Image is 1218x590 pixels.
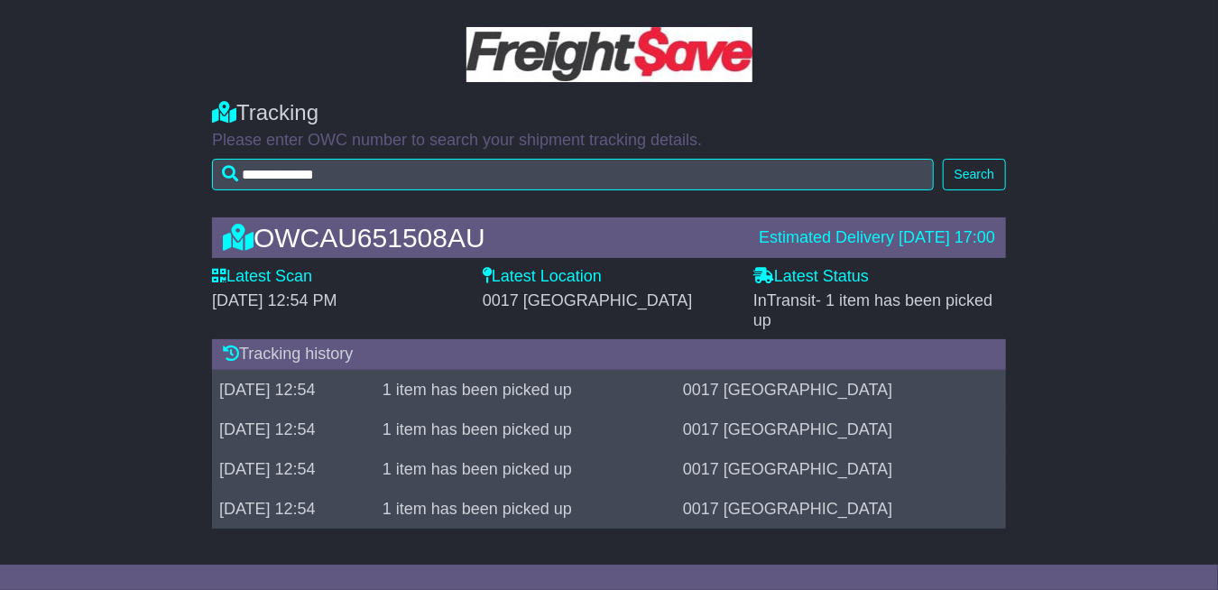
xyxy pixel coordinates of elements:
label: Latest Scan [212,267,312,287]
div: Tracking history [212,339,1006,370]
td: 0017 [GEOGRAPHIC_DATA] [676,489,1006,529]
td: 0017 [GEOGRAPHIC_DATA] [676,410,1006,449]
span: InTransit [753,291,992,329]
button: Search [943,159,1006,190]
td: 1 item has been picked up [375,489,676,529]
div: Estimated Delivery [DATE] 17:00 [759,228,995,248]
label: Latest Status [753,267,869,287]
div: OWCAU651508AU [214,223,750,253]
img: Light [466,27,752,82]
span: [DATE] 12:54 PM [212,291,337,309]
td: 0017 [GEOGRAPHIC_DATA] [676,370,1006,410]
td: [DATE] 12:54 [212,410,375,449]
span: - 1 item has been picked up [753,291,992,329]
td: [DATE] 12:54 [212,370,375,410]
td: [DATE] 12:54 [212,489,375,529]
div: Tracking [212,100,1006,126]
td: 1 item has been picked up [375,410,676,449]
span: 0017 [GEOGRAPHIC_DATA] [483,291,692,309]
label: Latest Location [483,267,602,287]
td: 0017 [GEOGRAPHIC_DATA] [676,449,1006,489]
td: [DATE] 12:54 [212,449,375,489]
td: 1 item has been picked up [375,370,676,410]
p: Please enter OWC number to search your shipment tracking details. [212,131,1006,151]
td: 1 item has been picked up [375,449,676,489]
